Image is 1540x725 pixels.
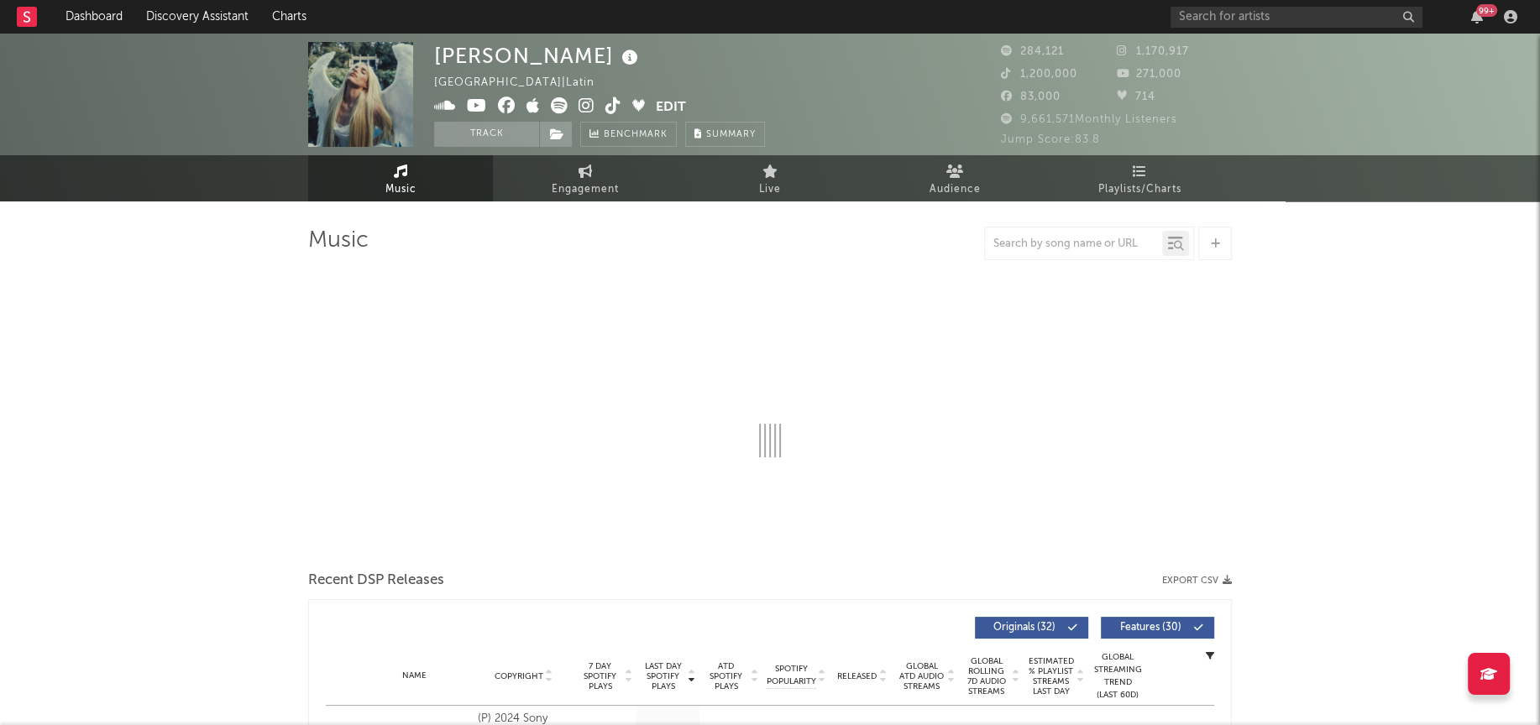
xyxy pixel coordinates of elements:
span: Global ATD Audio Streams [898,661,945,691]
span: Playlists/Charts [1098,180,1181,200]
button: Edit [656,97,686,118]
span: Originals ( 32 ) [986,623,1063,633]
button: Originals(32) [975,617,1088,639]
a: Audience [862,155,1047,201]
button: Export CSV [1162,576,1232,586]
span: Estimated % Playlist Streams Last Day [1028,656,1074,696]
div: [PERSON_NAME] [434,42,642,70]
div: 99 + [1476,4,1497,17]
input: Search for artists [1171,7,1422,28]
span: Audience [930,180,981,200]
a: Live [678,155,862,201]
span: Recent DSP Releases [308,571,444,591]
button: Features(30) [1101,617,1214,639]
input: Search by song name or URL [985,237,1162,251]
span: ATD Spotify Plays [704,661,748,691]
span: Spotify Popularity [767,663,816,688]
span: 1,200,000 [1001,69,1077,80]
span: 1,170,917 [1117,46,1189,57]
button: Summary [685,122,765,147]
div: Name [359,670,469,682]
span: 7 Day Spotify Plays [578,661,622,691]
span: Features ( 30 ) [1112,623,1189,633]
span: Copyright [494,671,542,681]
span: 714 [1117,91,1155,102]
a: Engagement [493,155,678,201]
a: Benchmark [580,122,677,147]
span: Music [385,180,416,200]
span: 9,661,571 Monthly Listeners [1001,114,1177,125]
span: Global Rolling 7D Audio Streams [963,656,1009,696]
span: Summary [706,130,756,139]
div: [GEOGRAPHIC_DATA] | Latin [434,73,614,93]
span: Last Day Spotify Plays [641,661,685,691]
span: Released [837,671,877,681]
span: 271,000 [1117,69,1181,80]
button: 99+ [1471,10,1483,23]
span: 284,121 [1001,46,1064,57]
div: Global Streaming Trend (Last 60D) [1092,651,1143,702]
a: Playlists/Charts [1047,155,1232,201]
button: Track [434,122,539,147]
span: Jump Score: 83.8 [1001,134,1100,145]
span: Engagement [552,180,619,200]
span: Benchmark [604,125,668,145]
a: Music [308,155,493,201]
span: 83,000 [1001,91,1061,102]
span: Live [759,180,781,200]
